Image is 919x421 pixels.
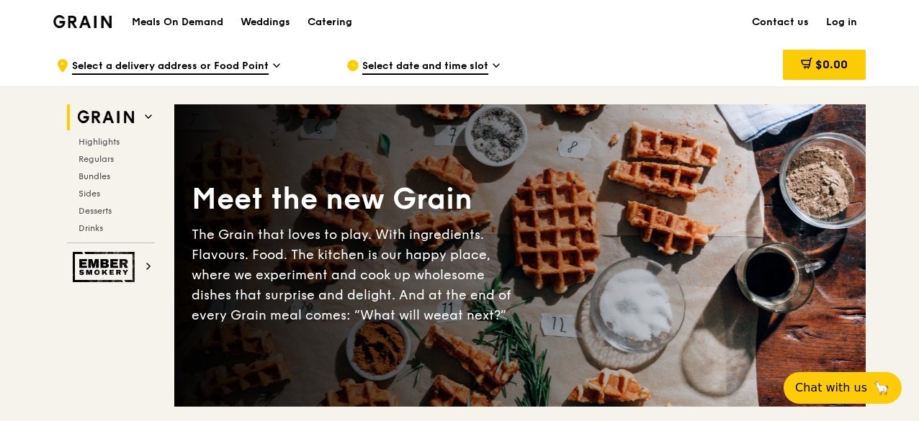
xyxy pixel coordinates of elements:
span: Desserts [79,206,112,216]
div: Meet the new Grain [192,180,520,219]
span: 🦙 [873,379,890,397]
span: $0.00 [815,58,848,71]
span: Chat with us [795,379,867,397]
button: Chat with us🦙 [784,372,902,404]
a: Catering [299,1,361,44]
span: Regulars [79,154,114,164]
img: Grain [53,15,112,28]
span: eat next?” [441,307,506,323]
span: Select date and time slot [362,59,488,75]
div: Catering [308,1,352,44]
span: Sides [79,189,100,199]
span: Highlights [79,137,120,147]
div: The Grain that loves to play. With ingredients. Flavours. Food. The kitchen is our happy place, w... [192,225,520,325]
div: Weddings [241,1,290,44]
h1: Meals On Demand [132,15,223,30]
img: Grain web logo [73,104,139,130]
span: Drinks [79,223,103,233]
span: Bundles [79,171,110,181]
a: Log in [817,1,866,44]
a: Contact us [743,1,817,44]
img: Ember Smokery web logo [73,252,139,282]
span: Select a delivery address or Food Point [72,59,269,75]
a: Weddings [232,1,299,44]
